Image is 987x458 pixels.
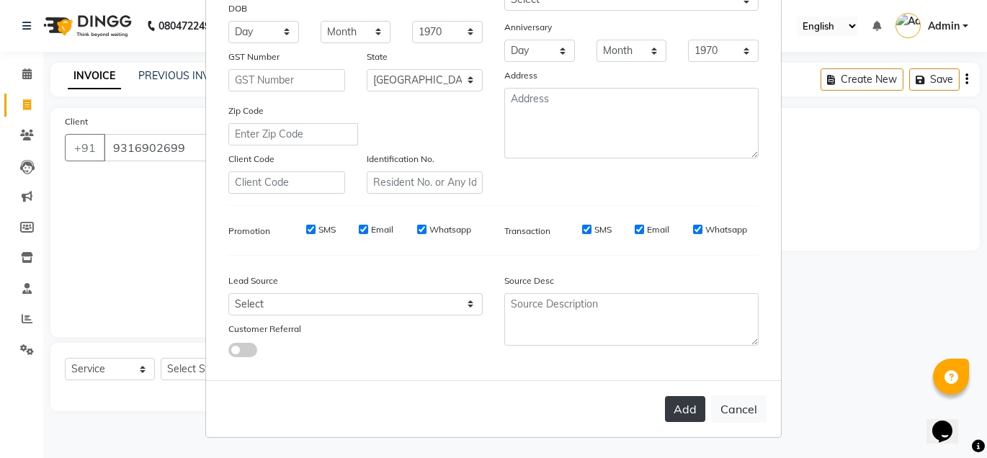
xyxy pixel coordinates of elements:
label: Source Desc [504,274,554,287]
button: Add [665,396,705,422]
label: SMS [318,223,336,236]
label: Address [504,69,537,82]
input: GST Number [228,69,345,91]
label: Anniversary [504,21,552,34]
label: GST Number [228,50,280,63]
label: Client Code [228,153,274,166]
iframe: chat widget [926,400,973,444]
input: Resident No. or Any Id [367,171,483,194]
input: Enter Zip Code [228,123,358,145]
label: Transaction [504,225,550,238]
label: Whatsapp [429,223,471,236]
label: Promotion [228,225,270,238]
input: Client Code [228,171,345,194]
label: Whatsapp [705,223,747,236]
label: State [367,50,388,63]
label: SMS [594,223,612,236]
label: Lead Source [228,274,278,287]
label: Zip Code [228,104,264,117]
label: Email [371,223,393,236]
label: Customer Referral [228,323,301,336]
label: Identification No. [367,153,434,166]
button: Cancel [711,395,767,423]
label: DOB [228,2,247,15]
label: Email [647,223,669,236]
